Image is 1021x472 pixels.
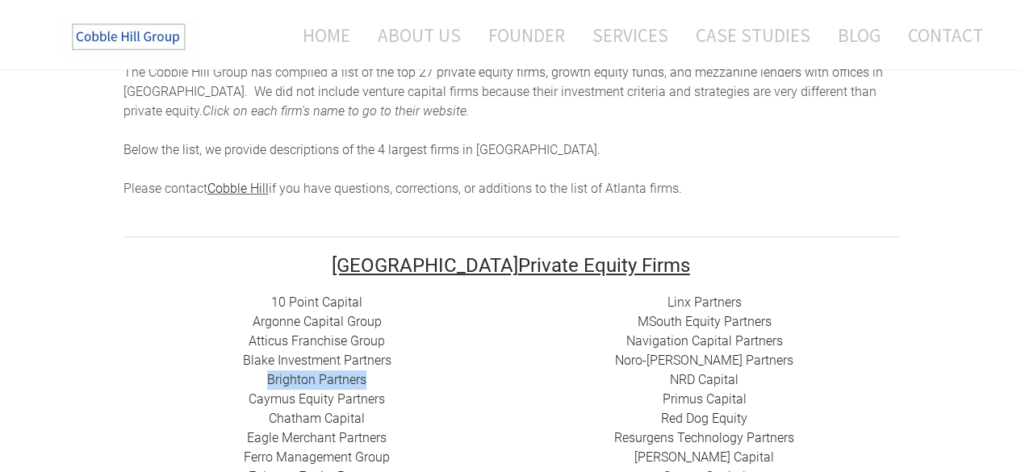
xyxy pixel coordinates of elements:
a: Ferro Management Group [244,449,390,465]
a: Linx Partners [667,294,742,310]
a: About Us [366,14,473,56]
div: he top 27 private equity firms, growth equity funds, and mezzanine lenders with offices in [GEOGR... [123,63,898,198]
a: MSouth Equity Partners [638,314,772,329]
span: The Cobble Hill Group has compiled a list of t [123,65,380,80]
a: Services [580,14,680,56]
a: Primus Capital [663,391,747,407]
a: Chatham Capital [269,411,365,426]
a: Home [278,14,362,56]
img: The Cobble Hill Group LLC [61,17,199,57]
a: NRD Capital [670,372,739,387]
span: enture capital firms because their investment criteria and strategies are very different than pri... [123,84,877,119]
a: Blake Investment Partners [243,353,391,368]
a: Brighton Partners [267,372,366,387]
em: Click on each firm's name to go to their website. [203,103,470,119]
a: Eagle Merchant Partners [247,430,387,445]
a: Atticus Franchise Group [249,333,385,349]
a: Red Dog Equity [661,411,747,426]
a: Contact [896,14,995,56]
a: [PERSON_NAME] Capital [634,449,774,465]
a: Argonne Capital Group [253,314,382,329]
span: Please contact if you have questions, corrections, or additions to the list of Atlanta firms. [123,181,682,196]
a: Blog [826,14,893,56]
a: Case Studies [684,14,822,56]
a: Cobble Hill [207,181,269,196]
a: Noro-[PERSON_NAME] Partners [615,353,793,368]
a: ​Resurgens Technology Partners [614,430,794,445]
a: Navigation Capital Partners [626,333,783,349]
font: Private Equity Firms [332,254,690,277]
a: Caymus Equity Partners [249,391,385,407]
font: [GEOGRAPHIC_DATA] [332,254,518,277]
a: Founder [476,14,577,56]
a: 10 Point Capital [271,294,362,310]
